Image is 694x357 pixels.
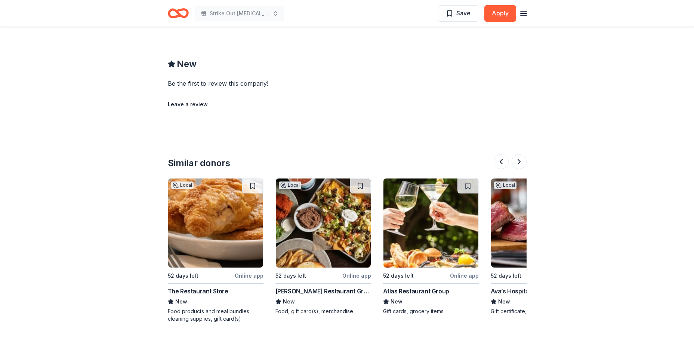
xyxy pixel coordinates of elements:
[275,271,306,280] div: 52 days left
[275,178,371,315] a: Image for Martuscelli Restaurant GroupLocal52 days leftOnline app[PERSON_NAME] Restaurant GroupNe...
[276,178,371,268] img: Image for Martuscelli Restaurant Group
[491,287,556,296] div: Ava’s Hospitality Group
[168,157,230,169] div: Similar donors
[235,271,263,280] div: Online app
[491,178,586,315] a: Image for Ava’s Hospitality GroupLocal52 days leftOnline appAva’s Hospitality GroupNewGift certif...
[279,181,301,189] div: Local
[383,178,479,315] a: Image for Atlas Restaurant Group52 days leftOnline appAtlas Restaurant GroupNewGift cards, grocer...
[491,178,586,268] img: Image for Ava’s Hospitality Group
[177,58,197,70] span: New
[484,5,516,22] button: Apply
[491,308,586,315] div: Gift certificate, gift basket
[491,271,521,280] div: 52 days left
[383,271,414,280] div: 52 days left
[168,178,263,323] a: Image for The Restaurant StoreLocal52 days leftOnline appThe Restaurant StoreNewFood products and...
[168,79,359,88] div: Be the first to review this company!
[383,308,479,315] div: Gift cards, grocery items
[168,308,263,323] div: Food products and meal bundles, cleaning supplies, gift card(s)
[175,297,187,306] span: New
[168,4,189,22] a: Home
[168,287,228,296] div: The Restaurant Store
[275,287,371,296] div: [PERSON_NAME] Restaurant Group
[171,181,194,189] div: Local
[195,6,284,21] button: Strike Out [MEDICAL_DATA] BowlAMania
[168,271,198,280] div: 52 days left
[383,178,478,268] img: Image for Atlas Restaurant Group
[438,5,478,22] button: Save
[450,271,479,280] div: Online app
[494,181,516,189] div: Local
[275,308,371,315] div: Food, gift card(s), merchandise
[456,8,471,18] span: Save
[391,297,402,306] span: New
[283,297,295,306] span: New
[210,9,269,18] span: Strike Out [MEDICAL_DATA] BowlAMania
[498,297,510,306] span: New
[342,271,371,280] div: Online app
[168,100,208,109] button: Leave a review
[383,287,449,296] div: Atlas Restaurant Group
[168,178,263,268] img: Image for The Restaurant Store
